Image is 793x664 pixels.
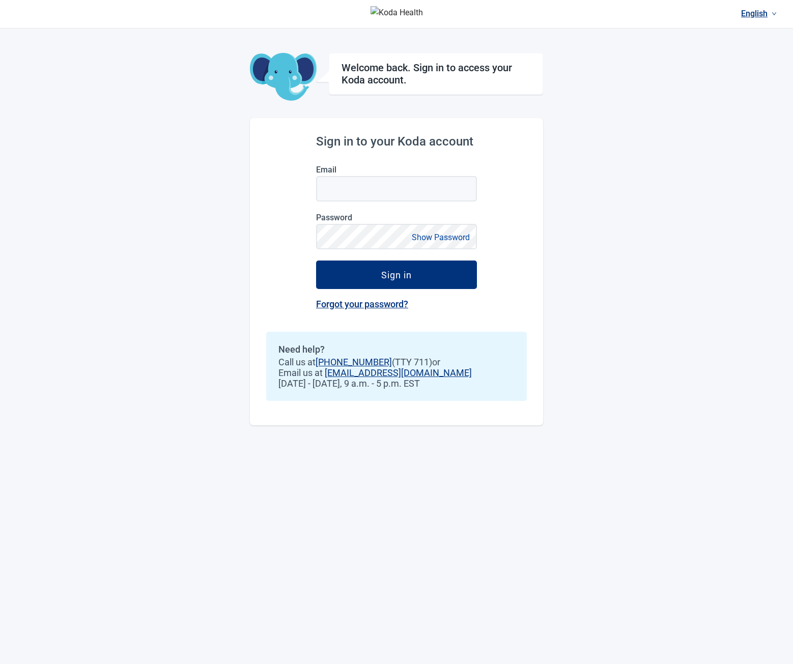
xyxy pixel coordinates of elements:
[250,28,543,425] main: Main content
[278,378,515,389] span: [DATE] - [DATE], 9 a.m. - 5 p.m. EST
[371,6,423,22] img: Koda Health
[278,344,515,355] h2: Need help?
[772,11,777,16] span: down
[737,5,781,22] a: Current language: English
[342,62,530,86] h1: Welcome back. Sign in to access your Koda account.
[250,53,317,102] img: Koda Elephant
[316,299,408,309] a: Forgot your password?
[381,270,412,280] div: Sign in
[409,230,473,244] button: Show Password
[316,261,477,289] button: Sign in
[278,357,515,367] span: Call us at (TTY 711) or
[316,357,392,367] a: [PHONE_NUMBER]
[316,165,477,175] label: Email
[316,134,477,149] h2: Sign in to your Koda account
[278,367,515,378] span: Email us at
[316,213,477,222] label: Password
[325,367,472,378] a: [EMAIL_ADDRESS][DOMAIN_NAME]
